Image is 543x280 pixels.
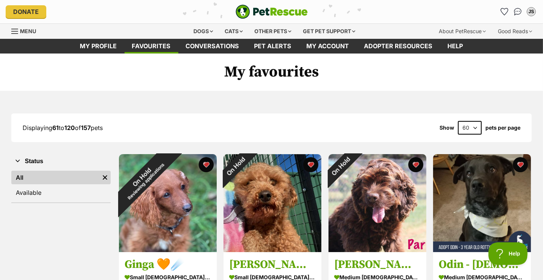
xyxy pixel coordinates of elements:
label: pets per page [485,125,520,131]
div: Cats [219,24,248,39]
button: Status [11,156,111,166]
a: On HoldReviewing applications [119,246,217,254]
button: favourite [198,157,213,172]
a: On Hold [329,246,426,254]
img: logo-e224e6f780fb5917bec1dbf3a21bbac754714ae5b6737aabdf751b685950b380.svg [236,5,308,19]
div: On Hold [102,138,185,221]
span: Show [440,125,454,131]
a: My profile [73,39,125,54]
a: Help [440,39,471,54]
button: favourite [513,157,528,172]
strong: 157 [81,124,91,132]
ul: Account quick links [498,6,537,18]
span: Menu [20,28,36,34]
a: PetRescue [236,5,308,19]
span: Reviewing applications [127,162,166,201]
a: All [11,171,99,184]
div: Good Reads [493,24,537,39]
img: Samual [224,154,321,252]
a: conversations [178,39,247,54]
a: Favourites [498,6,510,18]
span: Displaying to of pets [23,124,103,132]
strong: 61 [52,124,59,132]
a: Donate [6,5,46,18]
a: My account [299,39,357,54]
a: Favourites [125,39,178,54]
div: On Hold [319,145,362,188]
a: Conversations [512,6,524,18]
div: Other pets [249,24,297,39]
h3: Odin - [DEMOGRAPHIC_DATA] Rottweiler X [439,257,525,272]
div: About PetRescue [433,24,491,39]
a: Menu [11,24,41,37]
strong: 120 [64,124,75,132]
a: Remove filter [99,171,111,184]
iframe: Help Scout Beacon - Open [488,242,528,265]
img: chat-41dd97257d64d25036548639549fe6c8038ab92f7586957e7f3b1b290dea8141.svg [514,8,522,15]
button: favourite [303,157,318,172]
button: favourite [408,157,423,172]
div: Status [11,169,111,202]
h3: [PERSON_NAME] [334,257,421,272]
h3: Ginga 🧡☄️ [125,257,211,272]
h3: [PERSON_NAME] [229,257,316,272]
div: On Hold [214,145,258,188]
button: My account [525,6,537,18]
img: Parker [329,154,426,252]
img: Odin - 3 Year Old Rottweiler X [433,154,531,252]
div: JS [528,8,535,15]
div: Get pet support [298,24,360,39]
div: Dogs [188,24,218,39]
a: Pet alerts [247,39,299,54]
a: Adopter resources [357,39,440,54]
img: Ginga 🧡☄️ [119,154,217,252]
a: Available [11,186,111,199]
a: On Hold [224,246,321,254]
